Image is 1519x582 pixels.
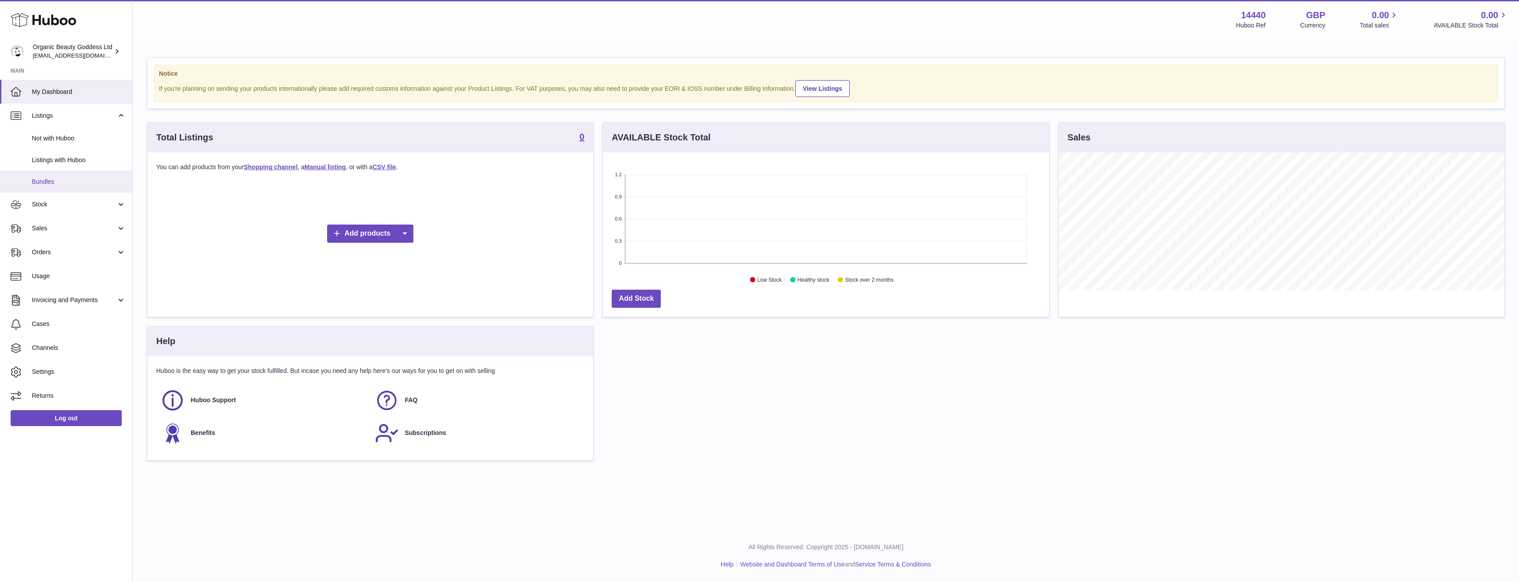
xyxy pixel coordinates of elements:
span: Sales [32,224,116,233]
a: 0 [579,132,584,143]
a: Shopping channel [244,163,297,171]
strong: 0 [579,132,584,141]
text: Low Stock [757,277,782,283]
h3: Sales [1068,132,1091,144]
a: Add products [327,225,413,243]
div: Organic Beauty Goddess Ltd [33,43,112,60]
span: My Dashboard [32,88,126,96]
a: View Listings [795,80,850,97]
text: 0.9 [615,194,622,199]
strong: GBP [1306,9,1325,21]
text: Healthy stock [798,277,830,283]
span: [EMAIL_ADDRESS][DOMAIN_NAME] [33,52,130,59]
span: 0.00 [1481,9,1498,21]
h3: AVAILABLE Stock Total [612,132,710,144]
span: Listings [32,112,116,120]
p: Huboo is the easy way to get your stock fulfilled. But incase you need any help here's our ways f... [156,367,584,375]
span: 0.00 [1372,9,1389,21]
a: Manual listing [305,163,346,171]
p: All Rights Reserved. Copyright 2025 - [DOMAIN_NAME] [140,543,1512,551]
a: 0.00 Total sales [1360,9,1399,30]
span: Stock [32,200,116,209]
h3: Help [156,335,175,347]
span: Settings [32,368,126,376]
img: info@organicbeautygoddess.com [11,45,24,58]
a: CSV file [373,163,396,171]
span: Channels [32,344,126,352]
span: Cases [32,320,126,328]
span: Subscriptions [405,429,446,437]
a: Subscriptions [375,421,580,445]
span: Total sales [1360,21,1399,30]
a: Log out [11,410,122,426]
span: Not with Huboo [32,134,126,143]
div: Huboo Ref [1236,21,1266,30]
text: 1.2 [615,172,622,177]
h3: Total Listings [156,132,213,144]
p: You can add products from your , a , or with a . [156,163,584,171]
span: Invoicing and Payments [32,296,116,304]
span: Huboo Support [191,396,236,404]
span: FAQ [405,396,418,404]
span: Returns [32,392,126,400]
text: 0.3 [615,238,622,244]
a: FAQ [375,388,580,412]
text: 0.6 [615,216,622,221]
text: Stock over 2 months [845,277,894,283]
span: Orders [32,248,116,256]
li: and [737,560,931,569]
a: Help [721,561,734,568]
strong: 14440 [1241,9,1266,21]
a: Benefits [161,421,366,445]
div: Currency [1300,21,1326,30]
span: AVAILABLE Stock Total [1434,21,1508,30]
strong: Notice [159,70,1493,78]
span: Benefits [191,429,215,437]
a: Add Stock [612,290,661,308]
a: Huboo Support [161,388,366,412]
span: Usage [32,272,126,280]
a: 0.00 AVAILABLE Stock Total [1434,9,1508,30]
a: Website and Dashboard Terms of Use [740,561,844,568]
text: 0 [619,260,622,266]
a: Service Terms & Conditions [855,561,931,568]
div: If you're planning on sending your products internationally please add required customs informati... [159,79,1493,97]
span: Listings with Huboo [32,156,126,164]
span: Bundles [32,178,126,186]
